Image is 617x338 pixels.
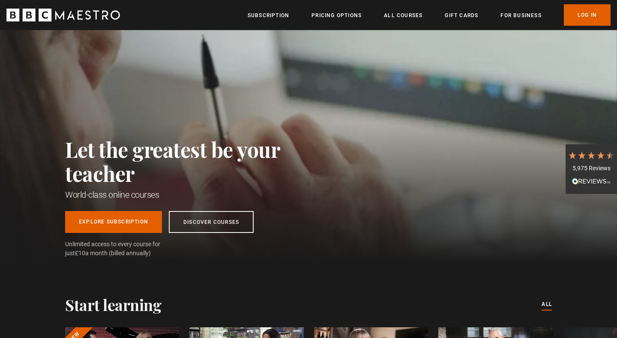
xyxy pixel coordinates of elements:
h2: Let the greatest be your teacher [65,137,318,185]
a: Pricing Options [311,11,362,20]
div: 4.7 Stars [568,151,615,160]
nav: Primary [248,4,611,26]
a: Discover Courses [169,211,254,233]
div: 5,975 Reviews [568,164,615,173]
h2: Start learning [65,296,161,314]
svg: BBC Maestro [6,9,120,21]
div: 5,975 ReviewsRead All Reviews [566,144,617,194]
span: £10 [75,250,85,257]
a: For business [500,11,541,20]
a: All Courses [384,11,422,20]
span: Unlimited access to every course for just a month (billed annually) [65,240,181,258]
div: Read All Reviews [568,177,615,187]
a: Gift Cards [445,11,478,20]
a: Log In [564,4,611,26]
h1: World-class online courses [65,189,318,201]
a: All [542,300,552,309]
img: REVIEWS.io [572,178,611,184]
a: Explore Subscription [65,211,162,233]
a: Subscription [248,11,289,20]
